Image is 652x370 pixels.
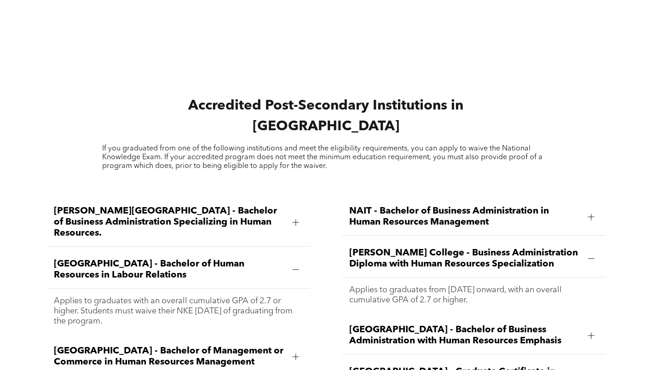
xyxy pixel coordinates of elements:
[349,248,581,270] span: [PERSON_NAME] College - Business Administration Diploma with Human Resources Specialization
[54,259,285,281] span: [GEOGRAPHIC_DATA] - Bachelor of Human Resources in Labour Relations
[349,324,581,347] span: [GEOGRAPHIC_DATA] - Bachelor of Business Administration with Human Resources Emphasis
[54,296,303,326] p: Applies to graduates with an overall cumulative GPA of 2.7 or higher. Students must waive their N...
[349,285,598,305] p: Applies to graduates from [DATE] onward, with an overall cumulative GPA of 2.7 or higher.
[54,206,285,239] span: [PERSON_NAME][GEOGRAPHIC_DATA] - Bachelor of Business Administration Specializing in Human Resour...
[188,99,463,133] span: Accredited Post-Secondary Institutions in [GEOGRAPHIC_DATA]
[102,145,542,170] span: If you graduated from one of the following institutions and meet the eligibility requirements, yo...
[349,206,581,228] span: NAIT - Bachelor of Business Administration in Human Resources Management
[54,346,285,368] span: [GEOGRAPHIC_DATA] - Bachelor of Management or Commerce in Human Resources Management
